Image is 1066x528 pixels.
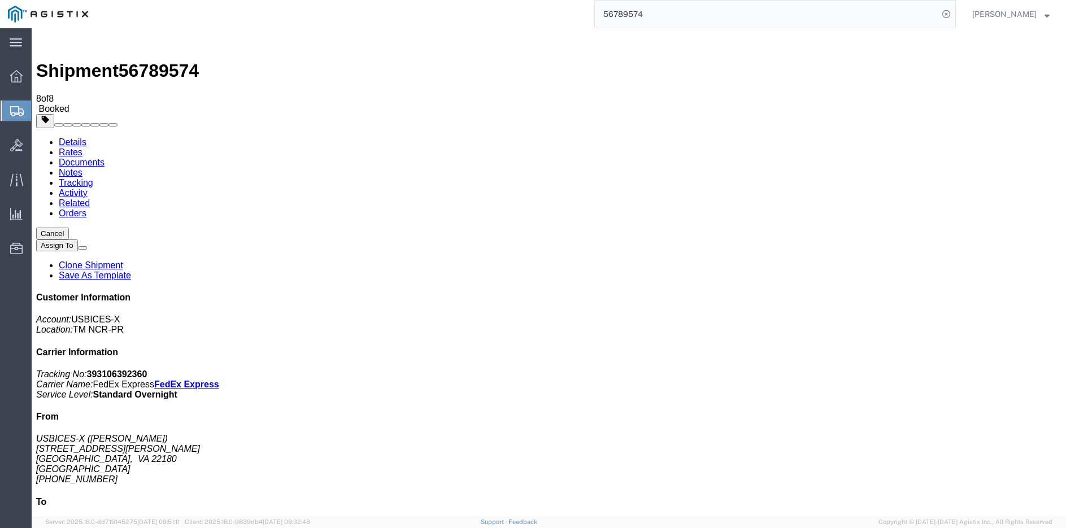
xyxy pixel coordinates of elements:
a: Support [481,518,509,525]
span: Client: 2025.18.0-9839db4 [185,518,310,525]
iframe: FS Legacy Container [32,28,1066,516]
button: [PERSON_NAME] [972,7,1050,21]
span: [DATE] 09:51:11 [137,518,180,525]
span: Copyright © [DATE]-[DATE] Agistix Inc., All Rights Reserved [878,517,1052,527]
span: Server: 2025.18.0-dd719145275 [45,518,180,525]
img: logo [8,6,88,23]
input: Search for shipment number, reference number [595,1,938,28]
span: [DATE] 09:32:48 [263,518,310,525]
span: Nicholas Pace [972,8,1037,20]
a: Feedback [508,518,537,525]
